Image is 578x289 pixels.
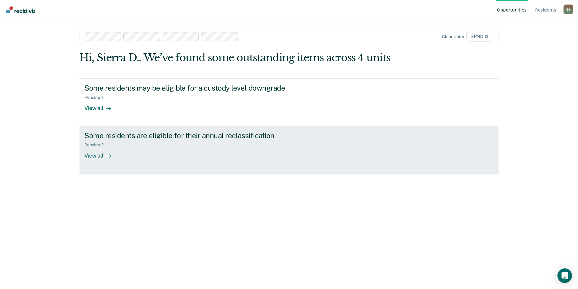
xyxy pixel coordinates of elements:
[80,51,415,64] div: Hi, Sierra D.. We’ve found some outstanding items across 4 units
[563,5,573,14] button: Profile dropdown button
[6,6,35,13] img: Recidiviz
[84,131,297,140] div: Some residents are eligible for their annual reclassification
[84,84,297,92] div: Some residents may be eligible for a custody level downgrade
[84,100,118,111] div: View all
[563,5,573,14] div: S G
[557,268,572,283] div: Open Intercom Messenger
[84,95,108,100] div: Pending : 1
[84,148,118,159] div: View all
[80,78,498,126] a: Some residents may be eligible for a custody level downgradePending:1View all
[84,142,109,148] div: Pending : 2
[442,34,464,39] div: Clear units
[466,32,492,42] span: SPND
[80,126,498,174] a: Some residents are eligible for their annual reclassificationPending:2View all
